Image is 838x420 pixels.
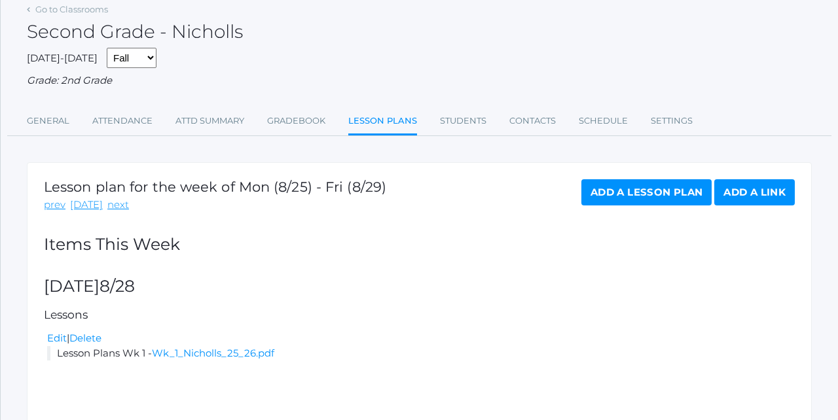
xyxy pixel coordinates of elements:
[579,108,628,134] a: Schedule
[47,331,795,346] div: |
[100,276,135,296] span: 8/28
[44,309,795,321] h5: Lessons
[70,198,103,213] a: [DATE]
[27,22,243,42] h2: Second Grade - Nicholls
[267,108,325,134] a: Gradebook
[92,108,153,134] a: Attendance
[348,108,417,136] a: Lesson Plans
[107,198,129,213] a: next
[27,73,812,88] div: Grade: 2nd Grade
[27,52,98,64] span: [DATE]-[DATE]
[69,332,101,344] a: Delete
[44,236,795,254] h2: Items This Week
[714,179,795,205] a: Add a Link
[175,108,244,134] a: Attd Summary
[509,108,556,134] a: Contacts
[44,179,386,194] h1: Lesson plan for the week of Mon (8/25) - Fri (8/29)
[44,277,795,296] h2: [DATE]
[35,4,108,14] a: Go to Classrooms
[44,198,65,213] a: prev
[27,108,69,134] a: General
[581,179,712,205] a: Add a Lesson Plan
[47,346,795,361] li: Lesson Plans Wk 1 -
[440,108,486,134] a: Students
[152,347,274,359] a: Wk_1_Nicholls_25_26.pdf
[47,332,67,344] a: Edit
[651,108,693,134] a: Settings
